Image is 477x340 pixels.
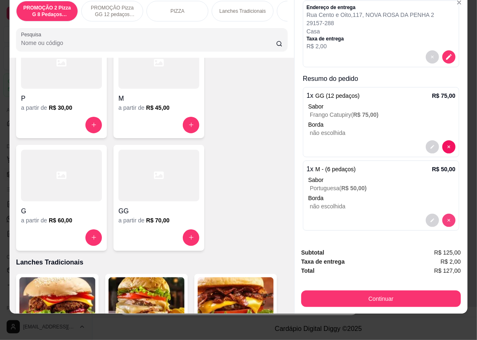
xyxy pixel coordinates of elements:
h4: GG [118,206,199,216]
h6: R$ 70,00 [146,216,170,224]
span: R$ 125,00 [434,248,461,257]
h6: R$ 60,00 [49,216,72,224]
span: R$ 2,00 [441,257,461,266]
span: GG (12 pedaços) [315,92,359,99]
h6: R$ 45,00 [146,104,170,112]
button: decrease-product-quantity [442,140,456,153]
p: PROMOÇÃO 2 Pizza G 8 Pedaços Calabresa e Portuguesa + Coca Cola 2L [23,5,71,18]
span: R$ 75,00 ) [353,111,379,118]
button: decrease-product-quantity [426,50,439,64]
p: PIZZA [170,8,184,14]
h6: R$ 30,00 [49,104,72,112]
p: Casa [307,27,434,35]
strong: Subtotal [301,249,324,256]
p: R$ 2,00 [307,42,434,50]
p: R$ 50,00 [432,165,456,173]
p: PROMOÇÃO Pizza GG 12 pedaços (SOMENTE PIX OU DINHEIRO) [88,5,136,18]
p: não escolhida [310,129,456,137]
button: decrease-product-quantity [442,50,456,64]
h4: P [21,94,102,104]
img: product-image [19,277,95,329]
img: product-image [109,277,184,329]
div: a partir de [118,104,199,112]
input: Pesquisa [21,39,276,47]
p: Lanches Tradicionais [16,257,288,267]
button: Continuar [301,290,461,307]
p: Lanches Tradicionais [220,8,266,14]
span: M - (6 pedaços) [315,166,356,172]
button: increase-product-quantity [85,229,102,246]
p: 1 x [307,164,356,174]
p: Frango Catupiry ( [310,111,456,119]
p: Borda [308,120,456,129]
p: R$ 75,00 [432,92,456,100]
div: Sabor [308,176,456,184]
label: Pesquisa [21,31,44,38]
button: decrease-product-quantity [426,214,439,227]
p: Resumo do pedido [303,74,459,84]
div: Sabor [308,102,456,111]
p: Endereço de entrega [307,4,434,11]
button: increase-product-quantity [85,117,102,133]
p: Taxa de entrega [307,35,434,42]
p: 29157-288 [307,19,434,27]
button: increase-product-quantity [183,229,199,246]
strong: Total [301,267,314,274]
h4: M [118,94,199,104]
p: Borda [308,194,456,202]
button: increase-product-quantity [183,117,199,133]
strong: Taxa de entrega [301,258,345,265]
img: product-image [198,277,274,329]
span: R$ 50,00 ) [341,185,367,191]
button: decrease-product-quantity [426,140,439,153]
span: R$ 127,00 [434,266,461,275]
button: decrease-product-quantity [442,214,456,227]
div: a partir de [21,216,102,224]
div: a partir de [118,216,199,224]
div: a partir de [21,104,102,112]
p: Portuguesa ( [310,184,456,192]
h4: G [21,206,102,216]
p: 1 x [307,91,360,101]
p: Rua Cento e Oito , 117 , NOVA ROSA DA PENHA 2 [307,11,434,19]
p: não escolhida [310,202,456,210]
